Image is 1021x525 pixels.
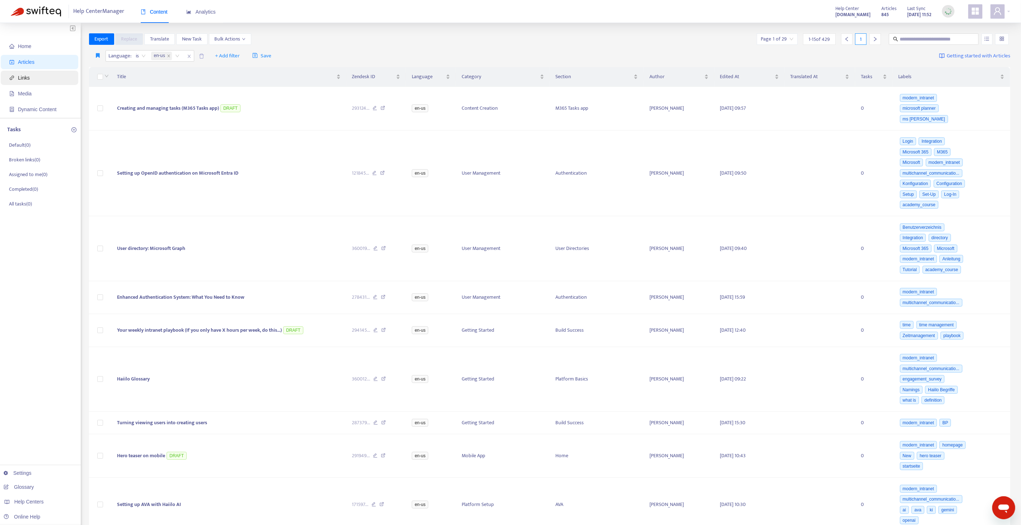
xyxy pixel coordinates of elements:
[900,365,962,373] span: multichannel_communicatio...
[791,73,844,81] span: Translated At
[186,9,216,15] span: Analytics
[9,185,38,193] p: Completed ( 0 )
[900,288,937,296] span: modern_intranet
[456,216,550,281] td: User Management
[550,434,644,478] td: Home
[456,314,550,347] td: Getting Started
[855,347,893,412] td: 0
[855,434,893,478] td: 0
[644,347,714,412] td: [PERSON_NAME]
[900,419,937,427] span: modern_intranet
[556,73,633,81] span: Section
[247,50,277,62] button: saveSave
[900,375,945,383] span: engagement_survey
[352,293,370,301] span: 278431 ...
[899,73,999,81] span: Labels
[182,35,202,43] span: New Task
[104,74,109,78] span: down
[934,148,951,156] span: M365
[900,255,937,263] span: modern_intranet
[550,281,644,314] td: Authentication
[900,354,937,362] span: modern_intranet
[550,347,644,412] td: Platform Basics
[900,332,938,340] span: Zeitmanagement
[412,419,428,427] span: en-us
[412,452,428,460] span: en-us
[644,281,714,314] td: [PERSON_NAME]
[835,11,871,19] strong: [DOMAIN_NAME]
[352,452,370,460] span: 291949 ...
[900,506,909,514] span: ai
[835,10,871,19] a: [DOMAIN_NAME]
[252,52,271,60] span: Save
[550,87,644,131] td: M365 Tasks app
[352,326,370,334] span: 294145 ...
[912,506,924,514] span: ava
[644,131,714,217] td: [PERSON_NAME]
[900,148,932,156] span: Microsoft 365
[209,33,251,45] button: Bulk Actionsdown
[855,87,893,131] td: 0
[352,169,369,177] span: 121845 ...
[900,266,920,274] span: Tutorial
[720,326,746,334] span: [DATE] 12:40
[199,53,204,59] span: delete
[900,137,916,145] span: Login
[855,314,893,347] td: 0
[993,7,1002,15] span: user
[944,7,953,16] img: sync_loading.0b5143dde30e3a21642e.gif
[412,501,428,509] span: en-us
[106,51,133,61] span: Language :
[550,314,644,347] td: Build Success
[210,50,245,62] button: + Add filter
[644,67,714,87] th: Author
[4,484,34,490] a: Glossary
[855,216,893,281] td: 0
[141,9,146,14] span: book
[352,245,370,252] span: 360019 ...
[456,434,550,478] td: Mobile App
[352,419,370,427] span: 287379 ...
[720,244,747,252] span: [DATE] 09:40
[550,216,644,281] td: User Directories
[923,266,961,274] span: academy_course
[242,37,246,41] span: down
[855,131,893,217] td: 0
[785,67,855,87] th: Translated At
[412,326,428,334] span: en-us
[456,87,550,131] td: Content Creation
[111,67,346,87] th: Title
[900,94,937,102] span: modern_intranet
[881,5,896,13] span: Articles
[117,418,207,427] span: Turning viewing users into creating users
[720,73,773,81] span: Edited At
[7,126,21,134] p: Tasks
[926,159,963,166] span: modern_intranet
[117,375,150,383] span: Haiilo Glossary
[900,462,923,470] span: startseite
[167,54,171,58] span: close
[900,441,937,449] span: modern_intranet
[893,67,1010,87] th: Labels
[185,52,194,61] span: close
[855,67,893,87] th: Tasks
[940,441,966,449] span: homepage
[941,332,964,340] span: playbook
[720,104,746,112] span: [DATE] 09:57
[406,67,456,87] th: Language
[855,412,893,434] td: 0
[934,180,965,188] span: Configuration
[412,104,428,112] span: en-us
[150,35,169,43] span: Translate
[117,451,165,460] span: Hero teaser on mobile
[900,396,919,404] span: what is
[136,51,146,61] span: is
[550,67,644,87] th: Section
[929,234,951,242] span: directory
[900,104,939,112] span: microsoft planner
[117,326,282,334] span: Your weekly intranet playbook (If you only have X hours per week, do this...)
[919,137,945,145] span: Integration
[456,347,550,412] td: Getting Started
[893,37,898,42] span: search
[550,412,644,434] td: Build Success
